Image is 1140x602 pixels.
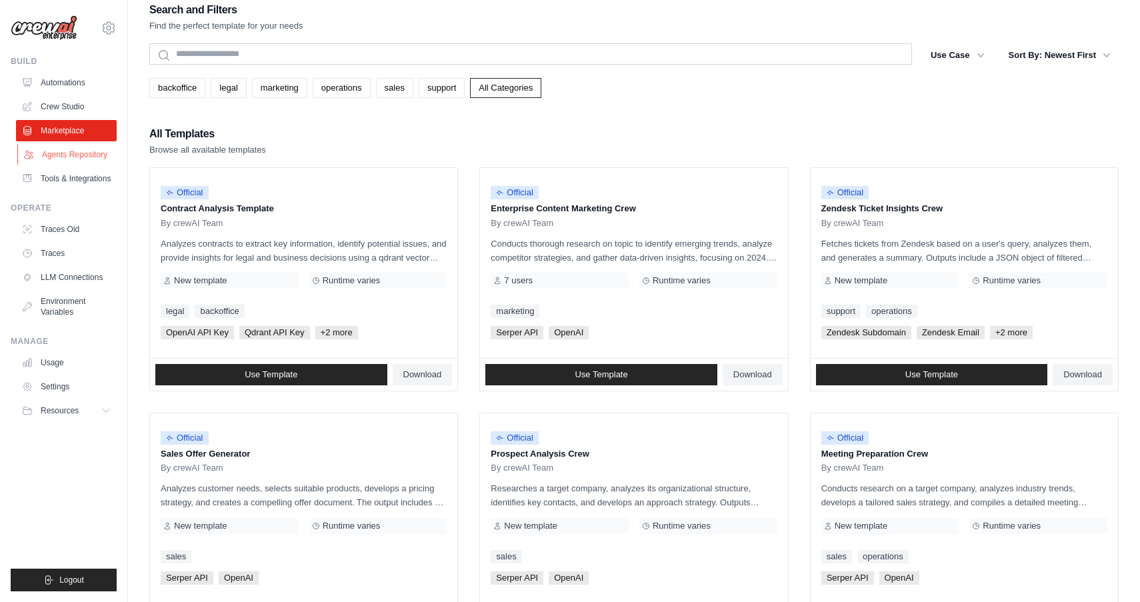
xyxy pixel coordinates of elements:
[315,326,358,339] span: +2 more
[16,291,117,323] a: Environment Variables
[239,326,310,339] span: Qdrant API Key
[393,364,453,385] a: Download
[245,369,297,380] span: Use Template
[491,218,553,229] span: By crewAI Team
[149,78,205,98] a: backoffice
[11,56,117,67] div: Build
[16,267,117,288] a: LLM Connections
[866,305,917,318] a: operations
[491,571,543,585] span: Serper API
[491,202,777,215] p: Enterprise Content Marketing Crew
[504,275,533,286] span: 7 users
[161,326,234,339] span: OpenAI API Key
[313,78,371,98] a: operations
[16,243,117,264] a: Traces
[575,369,627,380] span: Use Template
[653,521,711,531] span: Runtime varies
[1053,364,1113,385] a: Download
[149,1,303,19] h2: Search and Filters
[821,431,869,445] span: Official
[549,326,589,339] span: OpenAI
[905,369,958,380] span: Use Template
[821,463,884,473] span: By crewAI Team
[816,364,1048,385] a: Use Template
[491,463,553,473] span: By crewAI Team
[219,571,259,585] span: OpenAI
[16,219,117,240] a: Traces Old
[17,144,118,165] a: Agents Repository
[419,78,465,98] a: support
[504,521,557,531] span: New template
[174,521,227,531] span: New template
[733,369,772,380] span: Download
[549,571,589,585] span: OpenAI
[252,78,307,98] a: marketing
[161,218,223,229] span: By crewAI Team
[161,550,191,563] a: sales
[11,15,77,41] img: Logo
[491,237,777,265] p: Conducts thorough research on topic to identify emerging trends, analyze competitor strategies, a...
[16,376,117,397] a: Settings
[11,569,117,591] button: Logout
[149,19,303,33] p: Find the perfect template for your needs
[161,571,213,585] span: Serper API
[821,571,874,585] span: Serper API
[161,463,223,473] span: By crewAI Team
[491,447,777,461] p: Prospect Analysis Crew
[923,43,993,67] button: Use Case
[821,447,1107,461] p: Meeting Preparation Crew
[485,364,717,385] a: Use Template
[161,186,209,199] span: Official
[161,481,447,509] p: Analyzes customer needs, selects suitable products, develops a pricing strategy, and creates a co...
[149,143,266,157] p: Browse all available templates
[821,237,1107,265] p: Fetches tickets from Zendesk based on a user's query, analyzes them, and generates a summary. Out...
[161,237,447,265] p: Analyzes contracts to extract key information, identify potential issues, and provide insights fo...
[1063,369,1102,380] span: Download
[16,72,117,93] a: Automations
[149,125,266,143] h2: All Templates
[983,521,1041,531] span: Runtime varies
[11,336,117,347] div: Manage
[16,120,117,141] a: Marketplace
[491,305,539,318] a: marketing
[323,275,381,286] span: Runtime varies
[491,481,777,509] p: Researches a target company, analyzes its organizational structure, identifies key contacts, and ...
[491,431,539,445] span: Official
[161,305,189,318] a: legal
[821,218,884,229] span: By crewAI Team
[16,168,117,189] a: Tools & Integrations
[821,481,1107,509] p: Conducts research on a target company, analyzes industry trends, develops a tailored sales strate...
[491,186,539,199] span: Official
[835,275,887,286] span: New template
[821,202,1107,215] p: Zendesk Ticket Insights Crew
[723,364,783,385] a: Download
[16,400,117,421] button: Resources
[491,550,521,563] a: sales
[821,550,852,563] a: sales
[16,352,117,373] a: Usage
[491,326,543,339] span: Serper API
[403,369,442,380] span: Download
[155,364,387,385] a: Use Template
[879,571,919,585] span: OpenAI
[821,305,861,318] a: support
[1001,43,1119,67] button: Sort By: Newest First
[161,447,447,461] p: Sales Offer Generator
[376,78,413,98] a: sales
[16,96,117,117] a: Crew Studio
[917,326,985,339] span: Zendesk Email
[174,275,227,286] span: New template
[323,521,381,531] span: Runtime varies
[821,326,911,339] span: Zendesk Subdomain
[983,275,1041,286] span: Runtime varies
[41,405,79,416] span: Resources
[821,186,869,199] span: Official
[195,305,244,318] a: backoffice
[161,431,209,445] span: Official
[161,202,447,215] p: Contract Analysis Template
[835,521,887,531] span: New template
[11,203,117,213] div: Operate
[59,575,84,585] span: Logout
[653,275,711,286] span: Runtime varies
[470,78,541,98] a: All Categories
